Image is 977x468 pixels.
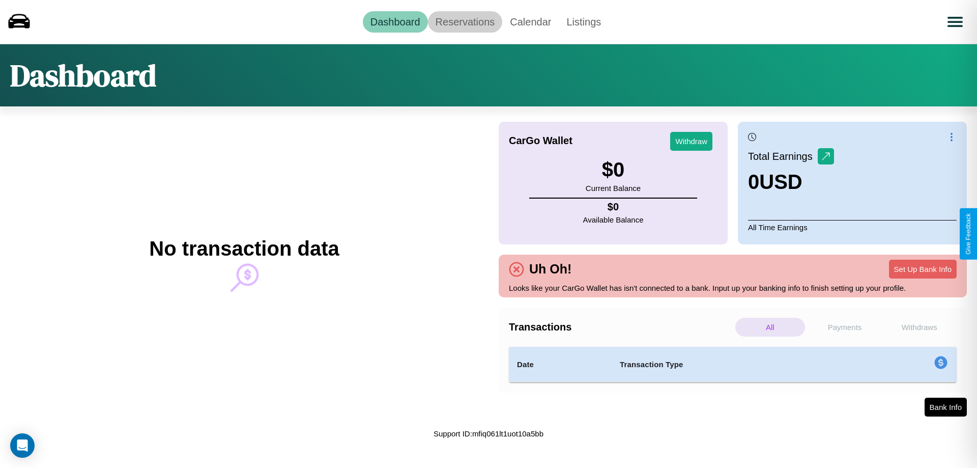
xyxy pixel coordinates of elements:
h2: No transaction data [149,237,339,260]
div: Open Intercom Messenger [10,433,35,458]
button: Withdraw [670,132,712,151]
p: Total Earnings [748,147,818,166]
h4: $ 0 [583,201,644,213]
a: Calendar [502,11,559,33]
p: Support ID: mfiq061lt1uot10a5bb [434,427,543,441]
h3: 0 USD [748,171,834,194]
a: Listings [559,11,609,33]
p: All [735,318,805,337]
a: Dashboard [363,11,428,33]
p: Looks like your CarGo Wallet has isn't connected to a bank. Input up your banking info to finish ... [509,281,957,295]
p: Available Balance [583,213,644,227]
h4: Uh Oh! [524,262,577,277]
a: Reservations [428,11,503,33]
p: Withdraws [884,318,954,337]
h3: $ 0 [586,158,641,181]
p: Current Balance [586,181,641,195]
h4: Date [517,359,604,371]
table: simple table [509,347,957,382]
button: Set Up Bank Info [889,260,957,279]
p: All Time Earnings [748,220,957,234]
button: Bank Info [925,398,967,417]
h4: Transaction Type [620,359,851,371]
div: Give Feedback [965,213,972,255]
h4: Transactions [509,321,733,333]
button: Open menu [941,8,969,36]
h4: CarGo Wallet [509,135,572,147]
h1: Dashboard [10,54,156,96]
p: Payments [810,318,880,337]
